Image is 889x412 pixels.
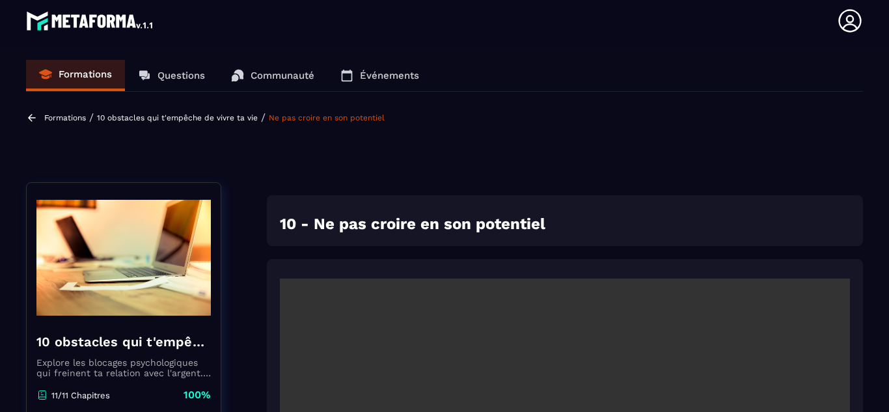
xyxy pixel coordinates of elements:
p: 100% [184,388,211,402]
a: 10 obstacles qui t'empêche de vivre ta vie [97,113,258,122]
p: Explore les blocages psychologiques qui freinent ta relation avec l'argent. Apprends a les surmon... [36,357,211,378]
p: Communauté [251,70,314,81]
span: / [89,111,94,124]
strong: 10 - Ne pas croire en son potentiel [280,215,545,233]
a: Événements [327,60,432,91]
h4: 10 obstacles qui t'empêche de vivre ta vie [36,333,211,351]
img: logo [26,8,155,34]
p: 11/11 Chapitres [51,391,110,400]
p: Événements [360,70,419,81]
a: Formations [44,113,86,122]
a: Questions [125,60,218,91]
a: Ne pas croire en son potentiel [269,113,385,122]
p: Questions [157,70,205,81]
a: Communauté [218,60,327,91]
p: Formations [59,68,112,80]
span: / [261,111,266,124]
img: banner [36,193,211,323]
a: Formations [26,60,125,91]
